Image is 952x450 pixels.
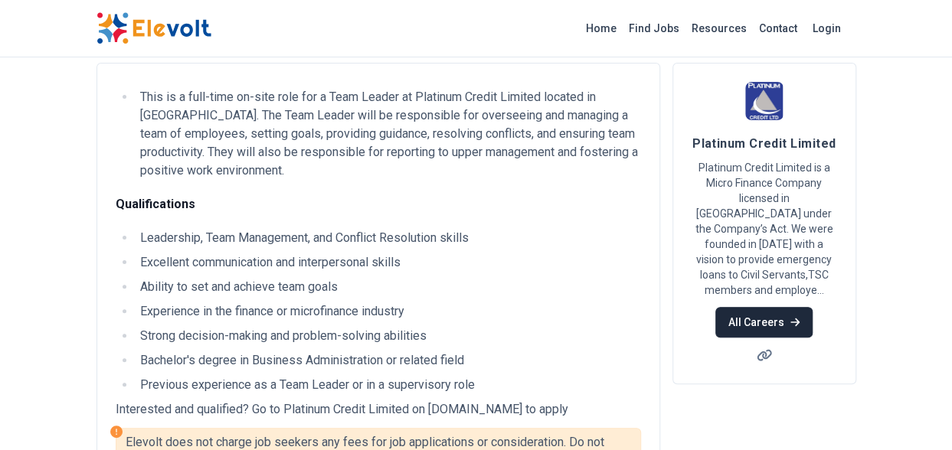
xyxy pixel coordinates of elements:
a: Find Jobs [623,16,685,41]
li: Experience in the finance or microfinance industry [136,302,641,321]
a: Resources [685,16,753,41]
li: Ability to set and achieve team goals [136,278,641,296]
li: Strong decision-making and problem-solving abilities [136,327,641,345]
strong: Qualifications [116,197,195,211]
li: Previous experience as a Team Leader or in a supervisory role [136,376,641,394]
li: This is a full-time on-site role for a Team Leader at Platinum Credit Limited located in [GEOGRAP... [136,88,641,180]
p: Platinum Credit Limited is a Micro Finance Company licensed in [GEOGRAPHIC_DATA] under the Compan... [692,160,837,298]
a: All Careers [715,307,813,337]
iframe: Chat Widget [875,377,952,450]
a: Contact [753,16,803,41]
a: Home [580,16,623,41]
img: Elevolt [97,12,211,44]
li: Leadership, Team Management, and Conflict Resolution skills [136,229,641,247]
img: Platinum Credit Limited [745,82,784,120]
li: Excellent communication and interpersonal skills [136,253,641,272]
p: Interested and qualified? Go to Platinum Credit Limited on [DOMAIN_NAME] to apply [116,400,641,419]
a: Login [803,13,850,44]
span: Platinum Credit Limited [692,136,836,151]
li: Bachelor's degree in Business Administration or related field [136,351,641,370]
